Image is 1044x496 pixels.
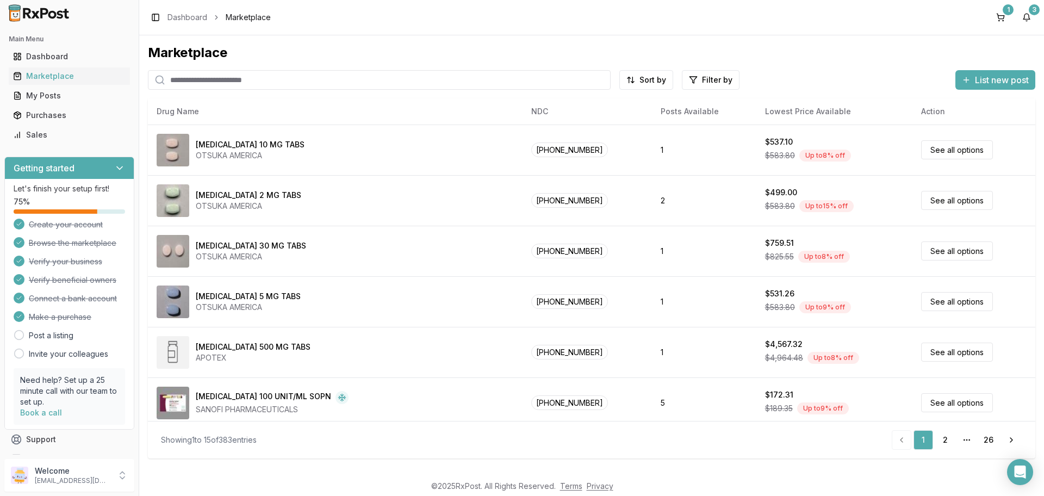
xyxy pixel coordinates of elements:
button: Feedback [4,449,134,469]
th: Drug Name [148,98,523,125]
img: Abiraterone Acetate 500 MG TABS [157,336,189,369]
button: List new post [955,70,1035,90]
div: OTSUKA AMERICA [196,251,306,262]
div: Marketplace [13,71,126,82]
span: $583.80 [765,302,795,313]
button: 1 [992,9,1009,26]
div: Dashboard [13,51,126,62]
td: 1 [652,125,756,175]
button: My Posts [4,87,134,104]
span: Create your account [29,219,103,230]
div: Up to 8 % off [799,150,851,162]
span: Make a purchase [29,312,91,323]
a: 1 [913,430,933,450]
a: Book a call [20,408,62,417]
img: User avatar [11,467,28,484]
button: Support [4,430,134,449]
img: Abilify 2 MG TABS [157,184,189,217]
div: OTSUKA AMERICA [196,150,304,161]
button: Sales [4,126,134,144]
a: See all options [921,393,993,412]
a: Dashboard [9,47,130,66]
td: 1 [652,327,756,377]
div: Showing 1 to 15 of 383 entries [161,435,257,445]
p: Let's finish your setup first! [14,183,125,194]
span: $4,964.48 [765,352,803,363]
div: Up to 8 % off [807,352,859,364]
span: Sort by [639,75,666,85]
span: [PHONE_NUMBER] [531,345,608,359]
a: See all options [921,292,993,311]
th: NDC [523,98,652,125]
a: My Posts [9,86,130,106]
a: Invite your colleagues [29,349,108,359]
div: [MEDICAL_DATA] 100 UNIT/ML SOPN [196,391,331,404]
img: RxPost Logo [4,4,74,22]
h2: Main Menu [9,35,130,44]
div: 1 [1003,4,1014,15]
a: See all options [921,191,993,210]
span: Feedback [26,454,63,464]
div: [MEDICAL_DATA] 30 MG TABS [196,240,306,251]
td: 1 [652,226,756,276]
span: Verify beneficial owners [29,275,116,286]
img: Admelog SoloStar 100 UNIT/ML SOPN [157,387,189,419]
div: $499.00 [765,187,797,198]
a: Privacy [587,481,613,491]
button: Sort by [619,70,673,90]
th: Action [912,98,1035,125]
div: Up to 9 % off [799,301,851,313]
div: Up to 9 % off [797,402,849,414]
a: Dashboard [167,12,207,23]
img: Abilify 30 MG TABS [157,235,189,268]
div: $759.51 [765,238,794,249]
div: Up to 8 % off [798,251,850,263]
div: My Posts [13,90,126,101]
div: OTSUKA AMERICA [196,201,301,212]
span: [PHONE_NUMBER] [531,142,608,157]
nav: pagination [892,430,1022,450]
div: Purchases [13,110,126,121]
img: Abilify 10 MG TABS [157,134,189,166]
p: Welcome [35,466,110,476]
button: Purchases [4,107,134,124]
div: Up to 15 % off [799,200,854,212]
nav: breadcrumb [167,12,271,23]
a: Purchases [9,106,130,125]
div: [MEDICAL_DATA] 500 MG TABS [196,342,310,352]
button: Filter by [682,70,739,90]
span: $583.80 [765,201,795,212]
span: 75 % [14,196,30,207]
td: 2 [652,175,756,226]
a: Terms [560,481,582,491]
span: $189.35 [765,403,793,414]
span: [PHONE_NUMBER] [531,395,608,410]
span: Marketplace [226,12,271,23]
div: $537.10 [765,137,793,147]
button: Marketplace [4,67,134,85]
td: 5 [652,377,756,428]
a: Sales [9,125,130,145]
p: Need help? Set up a 25 minute call with our team to set up. [20,375,119,407]
img: Abilify 5 MG TABS [157,286,189,318]
th: Lowest Price Available [756,98,913,125]
th: Posts Available [652,98,756,125]
a: 2 [935,430,955,450]
a: List new post [955,76,1035,86]
span: Verify your business [29,256,102,267]
span: [PHONE_NUMBER] [531,294,608,309]
span: $583.80 [765,150,795,161]
a: See all options [921,343,993,362]
h3: Getting started [14,162,74,175]
div: $531.26 [765,288,794,299]
div: APOTEX [196,352,310,363]
div: OTSUKA AMERICA [196,302,301,313]
span: [PHONE_NUMBER] [531,244,608,258]
div: SANOFI PHARMACEUTICALS [196,404,349,415]
p: [EMAIL_ADDRESS][DOMAIN_NAME] [35,476,110,485]
div: $4,567.32 [765,339,803,350]
div: Marketplace [148,44,1035,61]
div: [MEDICAL_DATA] 5 MG TABS [196,291,301,302]
button: Dashboard [4,48,134,65]
div: [MEDICAL_DATA] 2 MG TABS [196,190,301,201]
